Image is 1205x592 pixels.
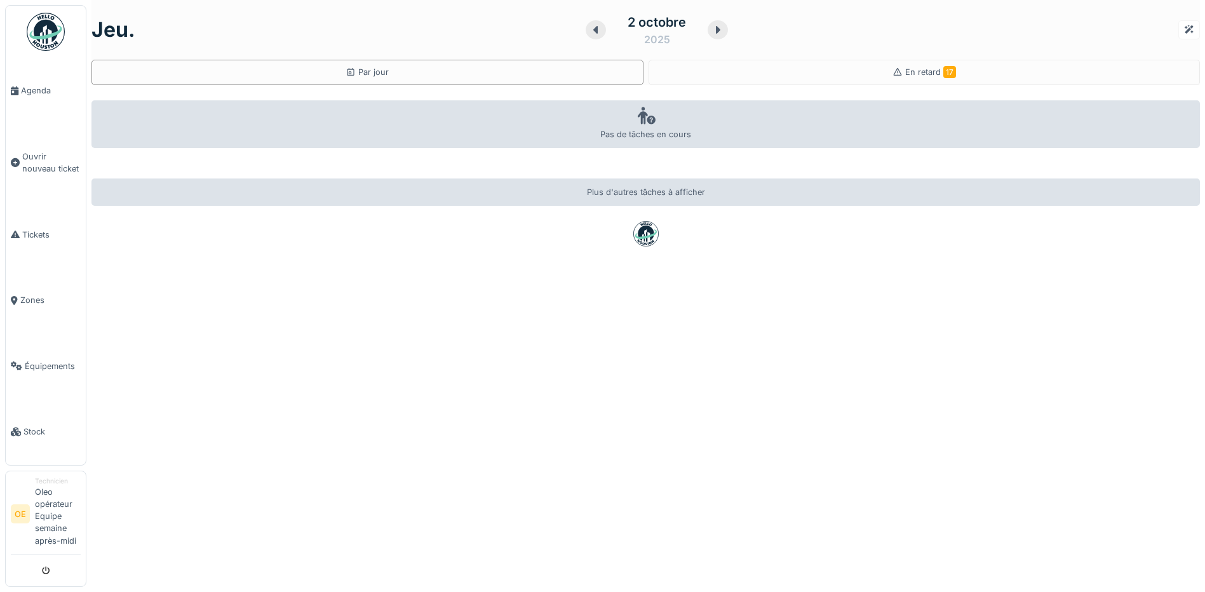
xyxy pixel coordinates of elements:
a: Ouvrir nouveau ticket [6,124,86,202]
a: Stock [6,399,86,465]
h1: jeu. [91,18,135,42]
div: 2 octobre [628,13,686,32]
div: Plus d'autres tâches à afficher [91,178,1200,206]
a: Zones [6,267,86,333]
span: Ouvrir nouveau ticket [22,151,81,175]
div: Technicien [35,476,81,486]
span: Stock [24,426,81,438]
span: En retard [905,67,956,77]
span: 17 [943,66,956,78]
li: Oleo opérateur Equipe semaine après-midi [35,476,81,552]
a: Tickets [6,201,86,267]
span: Zones [20,294,81,306]
span: Tickets [22,229,81,241]
a: Agenda [6,58,86,124]
div: 2025 [644,32,670,47]
span: Équipements [25,360,81,372]
a: OE TechnicienOleo opérateur Equipe semaine après-midi [11,476,81,555]
img: Badge_color-CXgf-gQk.svg [27,13,65,51]
li: OE [11,504,30,523]
div: Par jour [346,66,389,78]
img: badge-BVDL4wpA.svg [633,221,659,246]
a: Équipements [6,333,86,399]
div: Pas de tâches en cours [91,100,1200,148]
span: Agenda [21,84,81,97]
